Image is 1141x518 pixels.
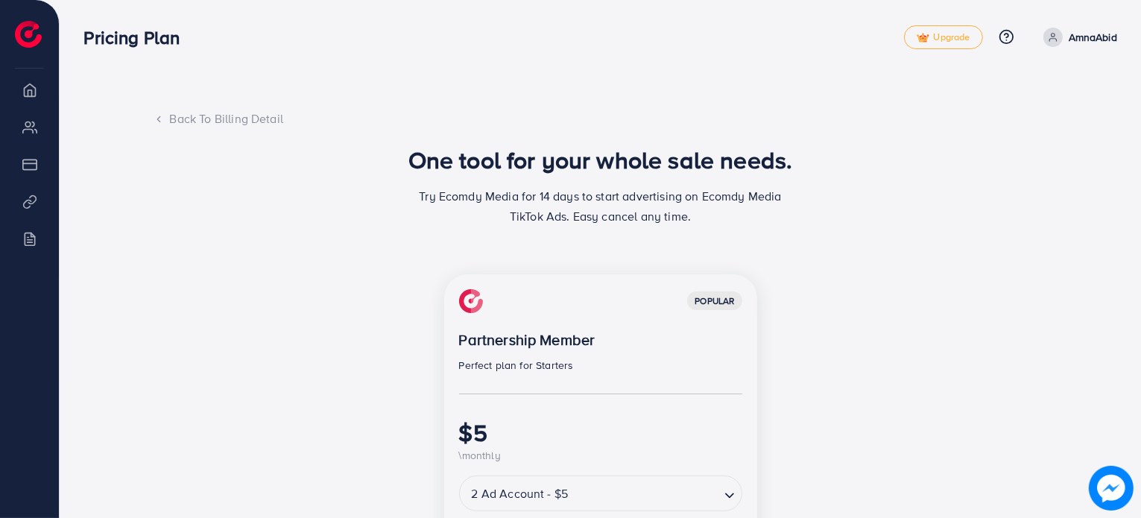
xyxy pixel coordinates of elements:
div: Back To Billing Detail [154,110,1048,127]
span: Upgrade [917,32,970,43]
h3: Pricing Plan [83,27,192,48]
p: AmnaAbid [1069,28,1117,46]
img: image [1090,467,1132,509]
div: Search for option [459,476,742,511]
img: img [459,289,483,313]
h1: One tool for your whole sale needs. [408,145,793,174]
img: tick [917,33,929,43]
p: Partnership Member [459,331,742,349]
a: tickUpgrade [904,25,983,49]
p: Try Ecomdy Media for 14 days to start advertising on Ecomdy Media TikTok Ads. Easy cancel any time. [414,186,787,227]
img: logo [15,21,42,48]
h1: $5 [459,418,742,446]
a: AmnaAbid [1037,28,1117,47]
p: Perfect plan for Starters [459,356,742,374]
span: 2 Ad Account - $5 [469,480,572,507]
div: popular [687,291,742,310]
input: Search for option [572,481,718,507]
span: \monthly [459,448,501,463]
